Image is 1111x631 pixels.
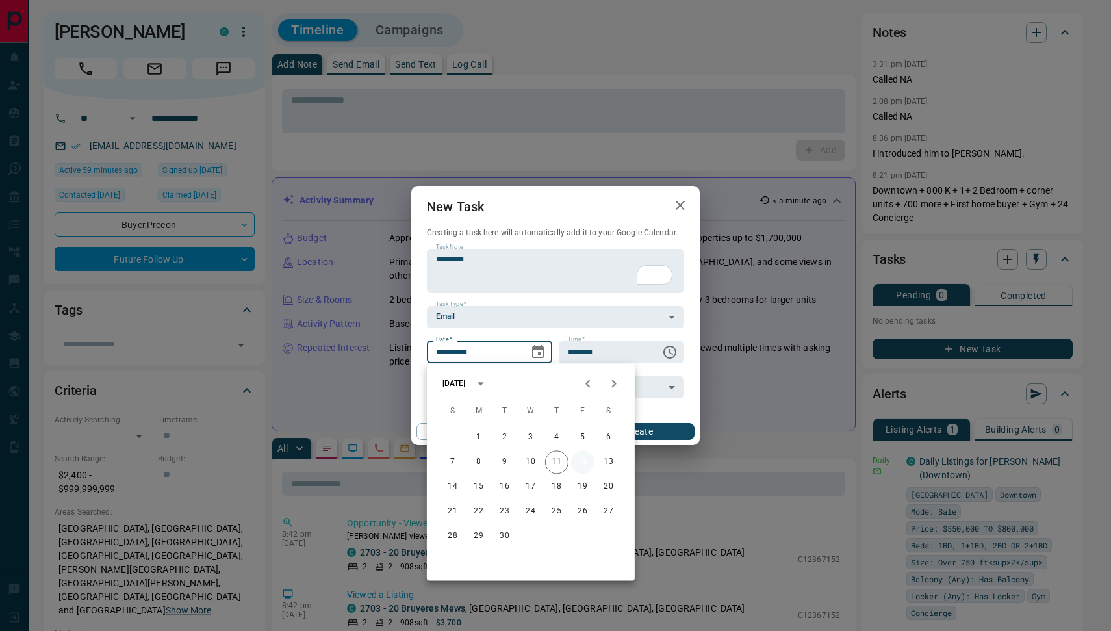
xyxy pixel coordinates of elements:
label: Time [568,335,585,344]
label: Task Note [436,243,463,251]
button: 15 [467,475,491,498]
button: 7 [441,450,465,474]
button: 10 [519,450,543,474]
button: 2 [493,426,517,449]
span: Tuesday [493,398,517,424]
p: Creating a task here will automatically add it to your Google Calendar. [427,227,684,238]
button: 1 [467,426,491,449]
button: 18 [545,475,568,498]
span: Saturday [597,398,620,424]
button: 13 [597,450,620,474]
button: 28 [441,524,465,548]
button: Cancel [416,423,528,440]
span: Friday [571,398,594,424]
button: 24 [519,500,543,523]
span: Thursday [545,398,568,424]
button: 9 [493,450,517,474]
button: Previous month [575,370,601,396]
button: 26 [571,500,594,523]
div: [DATE] [442,378,466,389]
button: 8 [467,450,491,474]
button: 17 [519,475,543,498]
button: 30 [493,524,517,548]
button: 27 [597,500,620,523]
button: calendar view is open, switch to year view [470,372,492,394]
button: 11 [545,450,568,474]
button: 21 [441,500,465,523]
button: Choose date, selected date is Sep 12, 2025 [525,339,551,365]
label: Date [436,335,452,344]
label: Task Type [436,300,466,309]
span: Wednesday [519,398,543,424]
button: 23 [493,500,517,523]
button: 22 [467,500,491,523]
button: 16 [493,475,517,498]
button: 4 [545,426,568,449]
button: 14 [441,475,465,498]
button: Create [583,423,695,440]
button: 3 [519,426,543,449]
button: 12 [571,450,594,474]
button: 19 [571,475,594,498]
span: Monday [467,398,491,424]
button: 6 [597,426,620,449]
textarea: To enrich screen reader interactions, please activate Accessibility in Grammarly extension settings [436,254,675,287]
button: 25 [545,500,568,523]
button: Next month [601,370,627,396]
button: 29 [467,524,491,548]
button: Choose time, selected time is 6:00 AM [657,339,683,365]
h2: New Task [411,186,500,227]
button: 20 [597,475,620,498]
span: Sunday [441,398,465,424]
div: Email [427,306,684,328]
button: 5 [571,426,594,449]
